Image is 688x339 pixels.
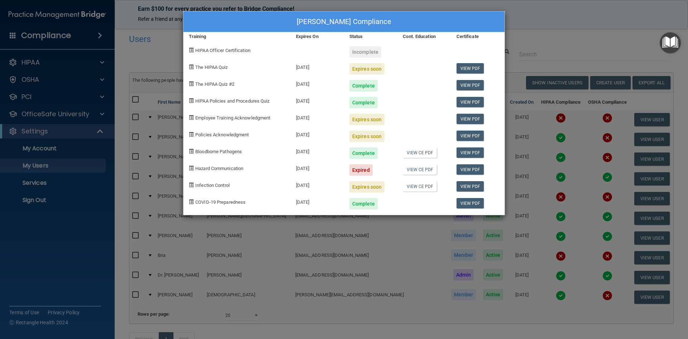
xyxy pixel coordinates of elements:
a: View PDF [457,198,484,208]
a: View CE PDF [403,181,437,192]
a: View PDF [457,97,484,107]
div: Training [183,32,291,41]
span: The HIPAA Quiz #2 [195,81,234,87]
div: Expires soon [349,114,384,125]
div: [DATE] [291,125,344,142]
a: View PDF [457,63,484,74]
div: [DATE] [291,58,344,75]
div: [DATE] [291,142,344,159]
a: View PDF [457,181,484,192]
div: Expires On [291,32,344,41]
div: [DATE] [291,91,344,108]
div: [DATE] [291,159,344,176]
div: [DATE] [291,193,344,209]
div: Certificate [451,32,505,41]
div: Complete [349,147,378,159]
div: [DATE] [291,176,344,193]
div: Expires soon [349,181,384,193]
span: Policies Acknowledgment [195,132,249,137]
a: View PDF [457,131,484,141]
div: Incomplete [349,46,381,58]
div: Cont. Education [397,32,451,41]
a: View CE PDF [403,164,437,175]
span: Bloodborne Pathogens [195,149,242,154]
div: Complete [349,80,378,91]
span: Employee Training Acknowledgment [195,115,270,121]
div: [PERSON_NAME] Compliance [183,11,505,32]
span: COVID-19 Preparedness [195,199,245,205]
div: Complete [349,198,378,209]
div: Complete [349,97,378,108]
a: View PDF [457,114,484,124]
div: [DATE] [291,75,344,91]
a: View PDF [457,80,484,90]
div: [DATE] [291,108,344,125]
div: Status [344,32,397,41]
a: View PDF [457,147,484,158]
span: Hazard Communication [195,166,243,171]
div: Expires soon [349,63,384,75]
div: Expires soon [349,131,384,142]
a: View CE PDF [403,147,437,158]
div: Expired [349,164,373,176]
span: The HIPAA Quiz [195,65,228,70]
span: Infection Control [195,183,230,188]
button: Open Resource Center [660,32,681,53]
span: HIPAA Policies and Procedures Quiz [195,98,269,104]
span: HIPAA Officer Certification [195,48,250,53]
a: View PDF [457,164,484,175]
